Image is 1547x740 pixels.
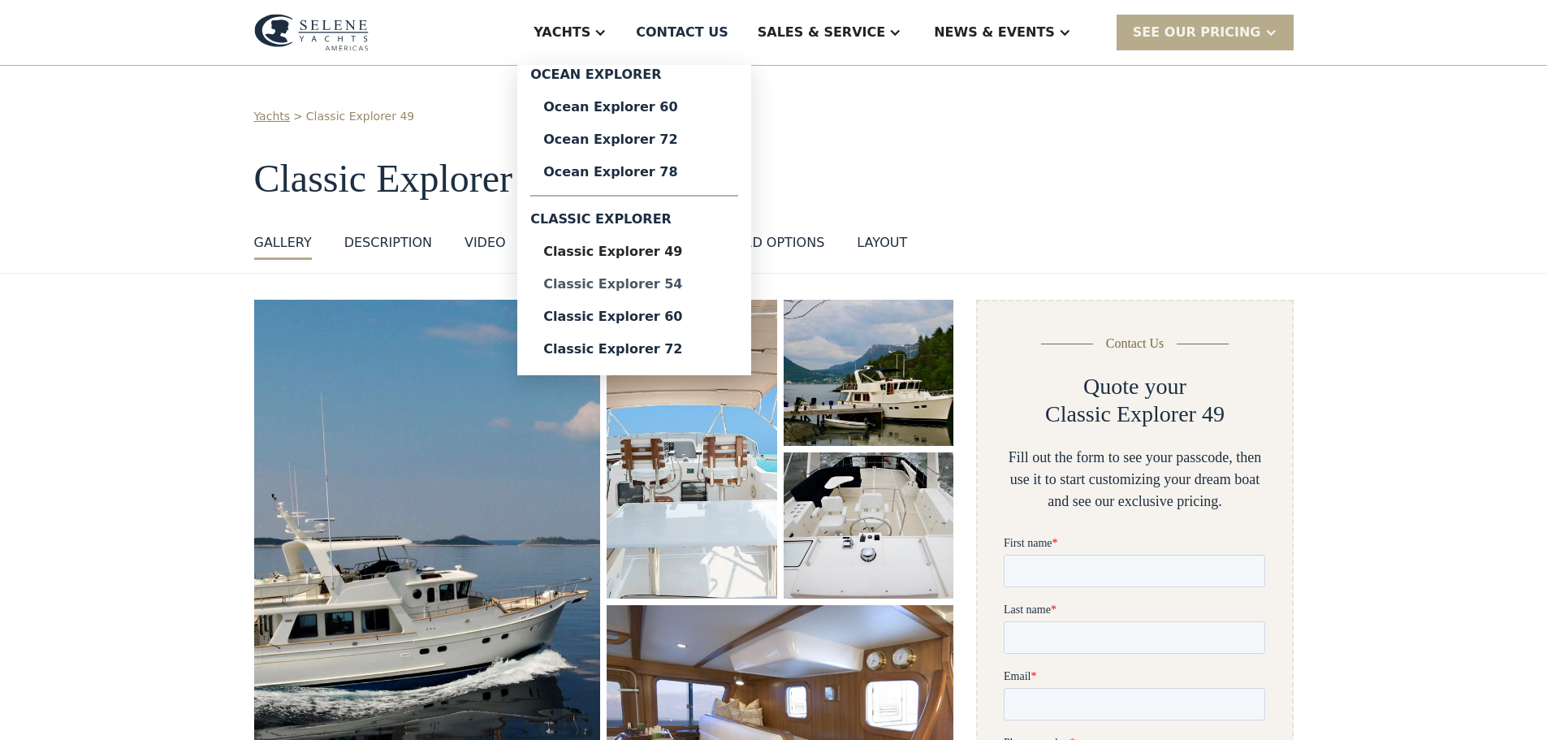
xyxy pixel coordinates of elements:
[530,236,738,268] a: Classic Explorer 49
[543,278,725,291] div: Classic Explorer 54
[636,23,728,42] div: Contact US
[758,23,885,42] div: Sales & Service
[530,156,738,188] a: Ocean Explorer 78
[691,233,825,253] div: standard options
[254,233,312,260] a: GALLERY
[857,233,907,253] div: layout
[254,14,369,51] img: logo
[1045,400,1225,428] h2: Classic Explorer 49
[2,608,253,636] span: We respect your time - only the good stuff, never spam.
[465,233,506,260] a: VIDEO
[543,133,725,146] div: Ocean Explorer 72
[254,233,312,253] div: GALLERY
[4,711,149,738] strong: I want to subscribe to your Newsletter.
[784,452,954,599] a: open lightbox
[530,301,738,333] a: Classic Explorer 60
[306,108,414,125] a: Classic Explorer 49
[4,659,15,669] input: Yes, I'd like to receive SMS updates.Reply STOP to unsubscribe at any time.
[293,108,303,125] div: >
[19,660,194,672] strong: Yes, I'd like to receive SMS updates.
[857,233,907,260] a: layout
[1117,15,1294,50] div: SEE Our Pricing
[4,660,251,686] span: Reply STOP to unsubscribe at any time.
[1083,373,1186,400] h2: Quote your
[254,158,1294,201] h1: Classic Explorer 49
[530,91,738,123] a: Ocean Explorer 60
[1133,23,1261,42] div: SEE Our Pricing
[691,233,825,260] a: standard options
[543,343,725,356] div: Classic Explorer 72
[543,166,725,179] div: Ocean Explorer 78
[254,108,291,125] a: Yachts
[465,233,506,253] div: VIDEO
[1004,447,1265,513] div: Fill out the form to see your passcode, then use it to start customizing your dream boat and see ...
[530,333,738,366] a: Classic Explorer 72
[530,65,738,91] div: Ocean Explorer
[344,233,432,253] div: DESCRIPTION
[534,23,590,42] div: Yachts
[934,23,1055,42] div: News & EVENTS
[784,300,954,446] img: 50 foot motor yacht
[607,300,776,599] a: open lightbox
[543,101,725,114] div: Ocean Explorer 60
[543,245,725,258] div: Classic Explorer 49
[784,452,954,599] img: 50 foot motor yacht
[530,268,738,301] a: Classic Explorer 54
[530,203,738,236] div: Classic Explorer
[784,300,954,446] a: open lightbox
[4,710,15,721] input: I want to subscribe to your Newsletter.Unsubscribe any time by clicking the link at the bottom of...
[517,65,751,375] nav: Yachts
[1106,334,1165,353] div: Contact Us
[530,123,738,156] a: Ocean Explorer 72
[543,310,725,323] div: Classic Explorer 60
[2,554,259,597] span: Tick the box below to receive occasional updates, exclusive offers, and VIP access via text message.
[344,233,432,260] a: DESCRIPTION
